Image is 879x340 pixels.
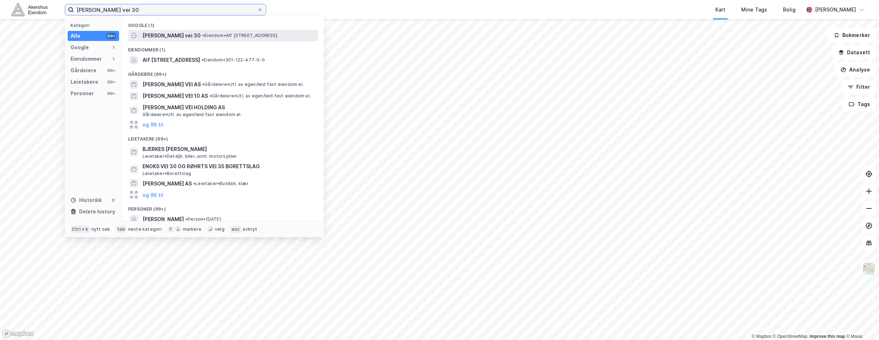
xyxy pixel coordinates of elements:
div: 1 [110,45,116,50]
span: • [193,181,195,186]
div: Leietakere [71,78,98,86]
a: Mapbox homepage [2,330,34,338]
div: 1 [110,56,116,62]
button: Bokmerker [828,28,876,42]
span: Gårdeiere • Utl. av egen/leid fast eiendom el. [209,93,311,99]
button: Filter [842,80,876,94]
button: og 96 til [142,190,163,199]
div: Ctrl + k [71,226,90,233]
iframe: Chat Widget [843,305,879,340]
div: Delete history [79,207,115,216]
span: • [209,93,212,98]
span: ENOKS VEI 30 OG RØHRTS VEI 35 BORETTSLAG [142,162,315,171]
button: Analyse [834,63,876,77]
div: Alle [71,32,80,40]
span: • [202,33,204,38]
div: 0 [110,197,116,203]
div: Bolig [783,5,796,14]
button: Tags [843,97,876,111]
span: • [202,82,204,87]
span: [PERSON_NAME] vei 30 [142,31,201,40]
div: Gårdeiere (99+) [122,66,324,79]
span: Gårdeiere • Utl. av egen/leid fast eiendom el. [202,82,304,87]
div: markere [183,226,201,232]
a: Mapbox [752,334,771,339]
div: Google [71,43,89,52]
div: 99+ [106,68,116,73]
a: OpenStreetMap [773,334,808,339]
span: • [185,216,187,222]
span: Eiendom • Alf [STREET_ADDRESS] [202,33,277,38]
div: Personer (99+) [122,201,324,213]
span: Gårdeiere • Utl. av egen/leid fast eiendom el. [142,112,242,118]
span: Person • [DATE] [185,216,221,222]
div: tab [116,226,127,233]
img: akershus-eiendom-logo.9091f326c980b4bce74ccdd9f866810c.svg [12,3,47,16]
button: og 96 til [142,120,163,129]
div: Kontrollprogram for chat [843,305,879,340]
span: [PERSON_NAME] VEI AS [142,80,201,89]
span: Leietaker • Detaljh. biler, unnt. motorsykler [142,153,237,159]
div: Eiendommer [71,55,102,63]
div: nytt søk [91,226,110,232]
input: Søk på adresse, matrikkel, gårdeiere, leietakere eller personer [74,4,257,15]
span: [PERSON_NAME] VEI 10 AS [142,92,208,100]
div: neste kategori [128,226,162,232]
div: Gårdeiere [71,66,96,75]
div: Kategori [71,23,119,28]
span: Eiendom • 301-122-477-0-0 [201,57,265,63]
div: Leietakere (99+) [122,130,324,143]
div: avbryt [243,226,257,232]
div: velg [215,226,225,232]
span: Leietaker • Butikkh. klær [193,181,249,187]
span: [PERSON_NAME] VEI HOLDING AS [142,103,315,112]
div: Google (1) [122,17,324,30]
div: Mine Tags [741,5,767,14]
div: [PERSON_NAME] [815,5,856,14]
span: [PERSON_NAME] AS [142,179,192,188]
div: esc [230,226,241,233]
span: Leietaker • Borettslag [142,171,191,176]
div: 99+ [106,33,116,39]
div: Kart [715,5,725,14]
div: Eiendommer (1) [122,41,324,54]
img: Z [862,262,876,276]
span: [PERSON_NAME] [142,215,184,224]
div: Personer [71,89,94,98]
span: BJERKES [PERSON_NAME] [142,145,315,153]
span: Alf [STREET_ADDRESS] [142,56,200,64]
a: Improve this map [810,334,845,339]
div: Historikk [71,196,102,205]
div: 99+ [106,91,116,96]
div: 99+ [106,79,116,85]
span: • [201,57,204,63]
button: Datasett [832,45,876,60]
